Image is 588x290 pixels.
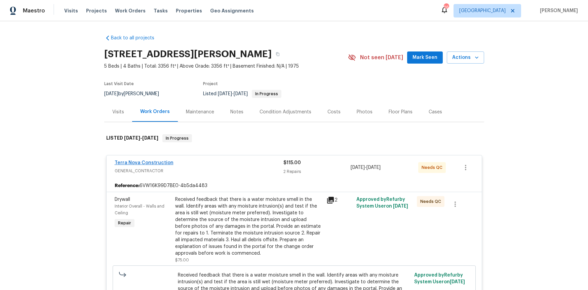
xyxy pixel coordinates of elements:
[351,164,381,171] span: -
[230,109,243,115] div: Notes
[447,51,484,64] button: Actions
[283,160,301,165] span: $115.00
[104,128,484,149] div: LISTED [DATE]-[DATE]In Progress
[124,136,158,140] span: -
[234,92,248,96] span: [DATE]
[327,109,341,115] div: Costs
[537,7,578,14] span: [PERSON_NAME]
[115,220,134,226] span: Repair
[393,204,408,209] span: [DATE]
[115,204,164,215] span: Interior Overall - Walls and Ceiling
[140,108,170,115] div: Work Orders
[422,164,445,171] span: Needs QC
[104,35,169,41] a: Back to all projects
[86,7,107,14] span: Projects
[64,7,78,14] span: Visits
[23,7,45,14] span: Maestro
[104,51,272,58] h2: [STREET_ADDRESS][PERSON_NAME]
[260,109,311,115] div: Condition Adjustments
[407,51,443,64] button: Mark Seen
[104,82,134,86] span: Last Visit Date
[142,136,158,140] span: [DATE]
[203,82,218,86] span: Project
[252,92,281,96] span: In Progress
[175,258,189,262] span: $75.00
[413,53,437,62] span: Mark Seen
[218,92,248,96] span: -
[104,92,118,96] span: [DATE]
[444,4,448,11] div: 26
[360,54,403,61] span: Not seen [DATE]
[176,7,202,14] span: Properties
[272,48,284,60] button: Copy Address
[112,109,124,115] div: Visits
[459,7,506,14] span: [GEOGRAPHIC_DATA]
[356,197,408,209] span: Approved by Refurby System User on
[450,280,465,284] span: [DATE]
[389,109,413,115] div: Floor Plans
[175,196,322,257] div: Received feedback that there is a water moisture smell in the wall. Identify areas with any moist...
[115,197,130,202] span: Drywall
[351,165,365,170] span: [DATE]
[210,7,254,14] span: Geo Assignments
[154,8,168,13] span: Tasks
[186,109,214,115] div: Maintenance
[452,53,479,62] span: Actions
[218,92,232,96] span: [DATE]
[124,136,140,140] span: [DATE]
[414,273,465,284] span: Approved by Refurby System User on
[115,7,146,14] span: Work Orders
[420,198,444,205] span: Needs QC
[107,180,482,192] div: 6VW16K99D7BE0-4b5da4483
[104,90,167,98] div: by [PERSON_NAME]
[283,168,351,175] div: 2 Repairs
[326,196,353,204] div: 2
[203,92,281,96] span: Listed
[163,135,191,142] span: In Progress
[366,165,381,170] span: [DATE]
[115,168,283,174] span: GENERAL_CONTRACTOR
[115,182,140,189] b: Reference:
[429,109,442,115] div: Cases
[104,63,348,70] span: 5 Beds | 4 Baths | Total: 3356 ft² | Above Grade: 3356 ft² | Basement Finished: N/A | 1975
[115,160,173,165] a: Terra Nova Construction
[357,109,373,115] div: Photos
[106,134,158,142] h6: LISTED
